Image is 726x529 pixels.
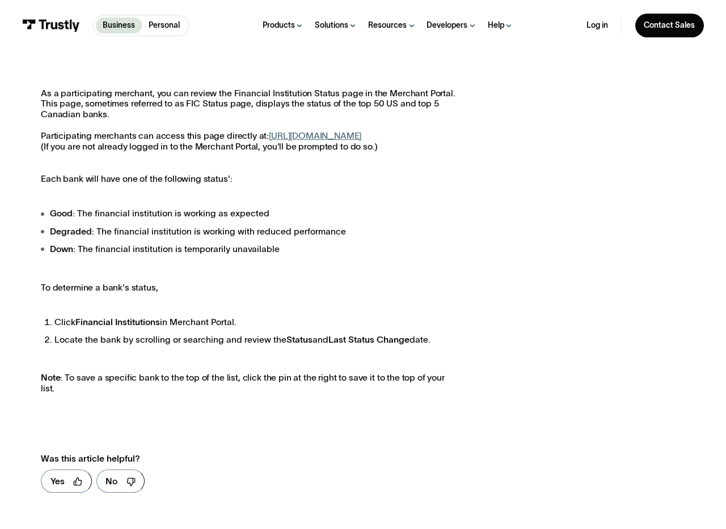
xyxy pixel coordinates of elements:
a: Contact Sales [635,14,704,37]
p: Business [103,20,135,32]
a: Yes [41,470,92,493]
strong: Down [50,244,73,254]
p: As a participating merchant, you can review the Financial Institution Status page in the Merchant... [41,88,455,152]
strong: Degraded [50,227,92,236]
li: : The financial institution is temporarily unavailable [41,242,455,256]
li: Locate the bank by scrolling or searching and review the and date. [54,333,456,347]
strong: Last Status Change [328,335,410,344]
div: Resources [368,20,407,31]
li: Click in Merchant Portal. [54,315,456,329]
a: Business [96,18,142,33]
div: Help [488,20,504,31]
div: Was this article helpful? [41,452,432,466]
div: No [105,475,117,488]
p: : To save a specific bank to the top of the list, click the pin at the right to save it to the to... [41,373,455,394]
a: Personal [142,18,187,33]
img: Trustly Logo [22,19,80,32]
li: : The financial institution is working with reduced performance [41,225,455,238]
a: Log in [586,20,608,31]
a: No [96,470,145,493]
div: Solutions [315,20,348,31]
div: Yes [50,475,65,488]
div: Products [263,20,295,31]
a: [URL][DOMAIN_NAME] [269,131,361,140]
strong: Good [50,208,73,218]
p: Personal [149,20,180,32]
div: Developers [427,20,467,31]
p: To determine a bank's status, [41,283,455,293]
li: : The financial institution is working as expected [41,207,455,220]
p: Each bank will have one of the following status': [41,174,455,185]
strong: Financial Institutions [75,317,160,327]
strong: Note [41,373,60,382]
div: Contact Sales [644,20,695,31]
strong: Status [286,335,313,344]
